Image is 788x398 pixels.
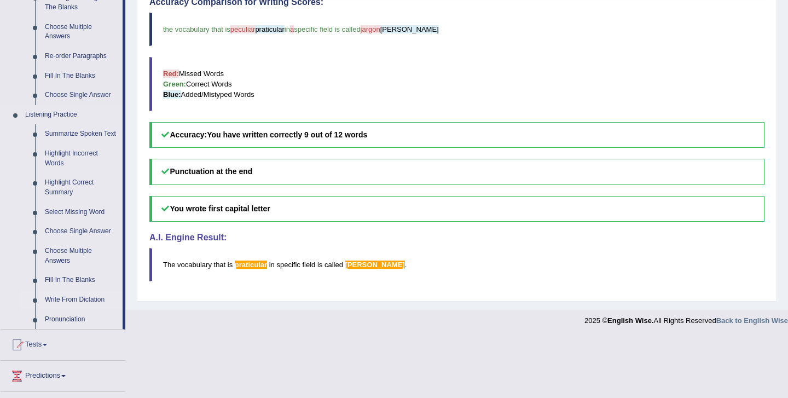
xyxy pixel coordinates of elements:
b: Red: [163,70,179,78]
a: Summarize Spoken Text [40,124,123,144]
span: vocabulary [177,261,212,269]
span: peculiar [230,25,256,33]
a: Choose Multiple Answers [40,18,123,47]
b: Green: [163,80,186,88]
a: Tests [1,330,125,357]
a: Predictions [1,361,125,388]
a: Fill In The Blanks [40,66,123,86]
b: Blue: [163,90,181,99]
a: Choose Single Answer [40,85,123,105]
a: Write From Dictation [40,290,123,310]
a: Highlight Incorrect Words [40,144,123,173]
a: Listening Practice [20,105,123,125]
span: field [302,261,315,269]
span: in [285,25,290,33]
blockquote: . [149,248,764,281]
a: Fill In The Blanks [40,270,123,290]
span: Possible spelling mistake found. (did you mean: particular) [235,261,267,269]
div: 2025 © All Rights Reserved [584,310,788,326]
span: [PERSON_NAME] [380,25,439,33]
span: specific field is called [294,25,360,33]
h5: Accuracy: [149,122,764,148]
strong: English Wise. [607,316,653,325]
a: Pronunciation [40,310,123,330]
span: is [228,261,233,269]
span: that [214,261,226,269]
a: Highlight Correct Summary [40,173,123,202]
span: praticular [255,25,284,33]
h5: You wrote first capital letter [149,196,764,222]
span: called [325,261,343,269]
b: You have written correctly 9 out of 12 words [207,130,367,139]
span: jargon [361,25,380,33]
span: specific [276,261,300,269]
a: Select Missing Word [40,203,123,222]
a: Back to English Wise [716,316,788,325]
h4: A.I. Engine Result: [149,233,764,243]
span: is [317,261,322,269]
span: Possible spelling mistake found. (did you mean: German) [345,261,405,269]
a: Re-order Paragraphs [40,47,123,66]
span: a [290,25,294,33]
span: in [269,261,275,269]
span: The [163,261,175,269]
a: Choose Multiple Answers [40,241,123,270]
span: the vocabulary that is [163,25,230,33]
blockquote: Missed Words Correct Words Added/Mistyped Words [149,57,764,111]
h5: Punctuation at the end [149,159,764,184]
a: Choose Single Answer [40,222,123,241]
